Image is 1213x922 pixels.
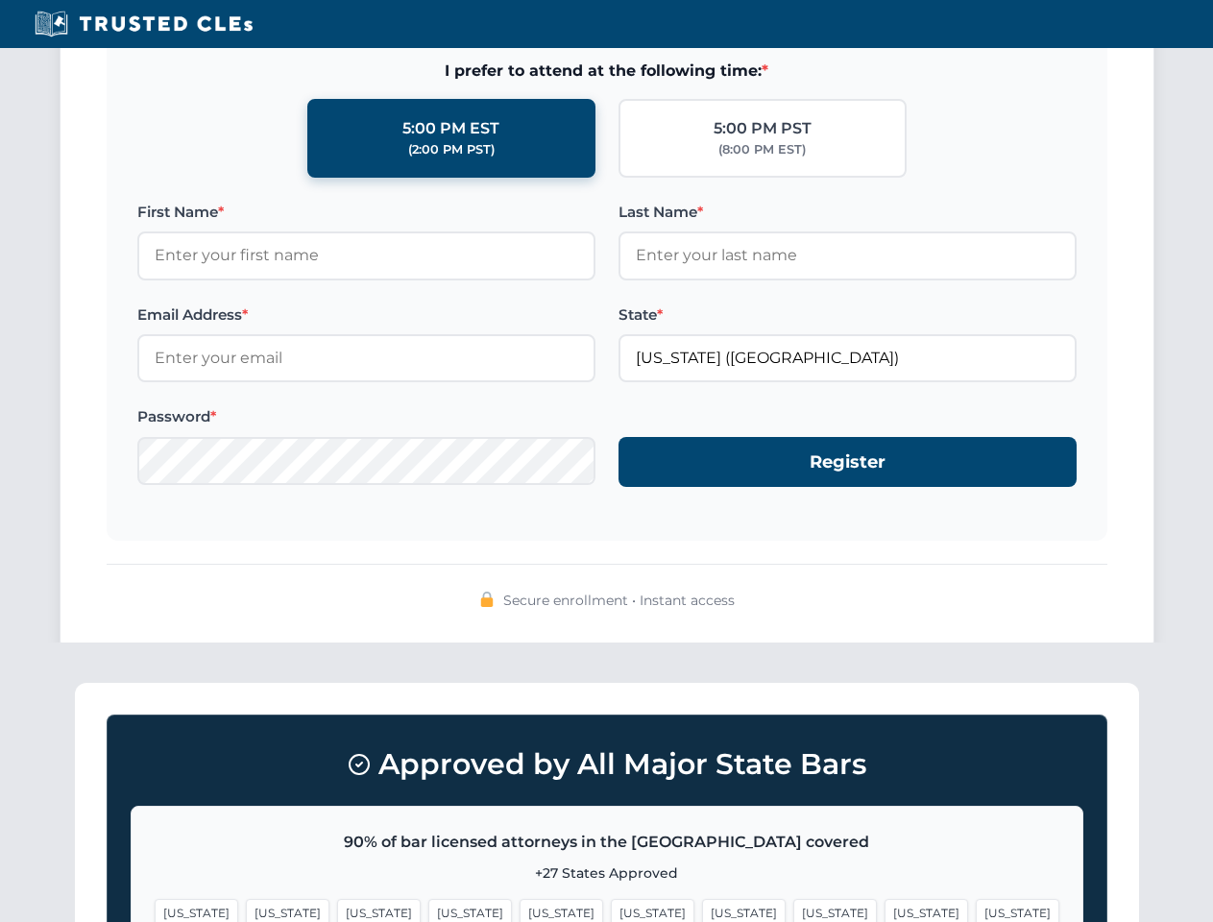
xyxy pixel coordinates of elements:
[479,592,495,607] img: 🔒
[137,405,595,428] label: Password
[619,231,1077,279] input: Enter your last name
[137,59,1077,84] span: I prefer to attend at the following time:
[503,590,735,611] span: Secure enrollment • Instant access
[137,231,595,279] input: Enter your first name
[619,437,1077,488] button: Register
[137,334,595,382] input: Enter your email
[619,303,1077,327] label: State
[718,140,806,159] div: (8:00 PM EST)
[408,140,495,159] div: (2:00 PM PST)
[137,303,595,327] label: Email Address
[155,830,1059,855] p: 90% of bar licensed attorneys in the [GEOGRAPHIC_DATA] covered
[619,201,1077,224] label: Last Name
[131,739,1083,790] h3: Approved by All Major State Bars
[619,334,1077,382] input: California (CA)
[155,862,1059,884] p: +27 States Approved
[137,201,595,224] label: First Name
[714,116,812,141] div: 5:00 PM PST
[402,116,499,141] div: 5:00 PM EST
[29,10,258,38] img: Trusted CLEs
